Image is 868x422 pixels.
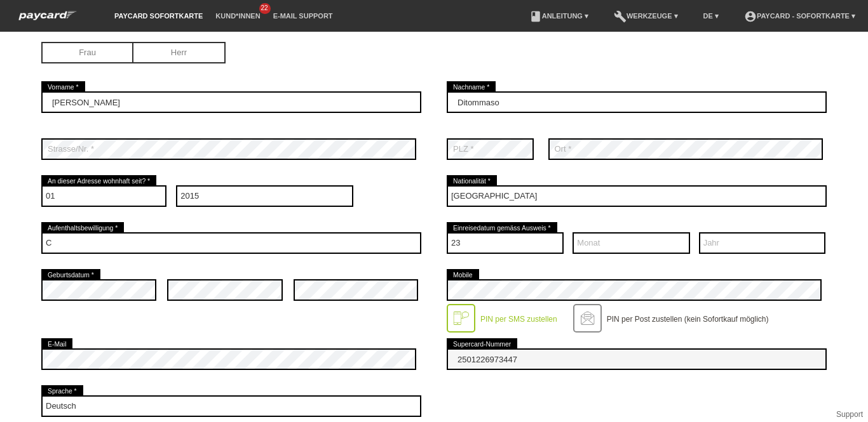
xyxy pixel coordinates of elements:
i: build [614,10,627,23]
label: PIN per Post zustellen (kein Sofortkauf möglich) [607,315,769,324]
a: paycard Sofortkarte [13,15,83,24]
a: paycard Sofortkarte [108,12,209,20]
img: paycard Sofortkarte [13,9,83,22]
i: account_circle [744,10,757,23]
a: buildWerkzeuge ▾ [607,12,684,20]
label: PIN per SMS zustellen [480,315,557,324]
a: Support [836,410,863,419]
a: DE ▾ [697,12,725,20]
a: Kund*innen [209,12,266,20]
a: account_circlepaycard - Sofortkarte ▾ [738,12,862,20]
a: E-Mail Support [267,12,339,20]
i: book [529,10,542,23]
a: bookAnleitung ▾ [523,12,595,20]
span: 22 [259,3,271,14]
